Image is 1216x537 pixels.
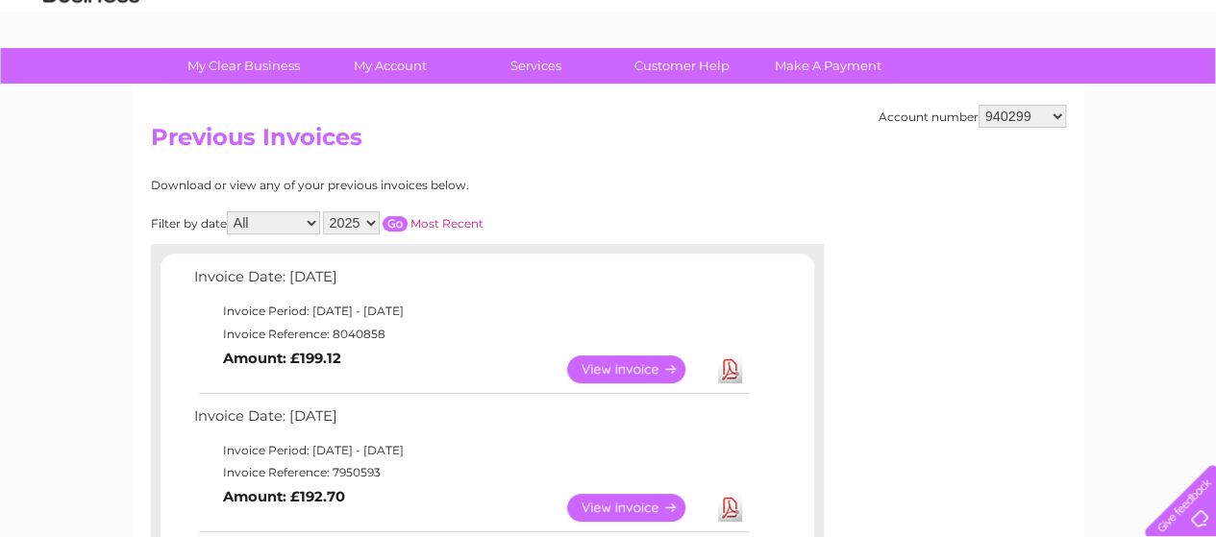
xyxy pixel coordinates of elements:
td: Invoice Period: [DATE] - [DATE] [189,439,752,462]
td: Invoice Reference: 7950593 [189,461,752,484]
a: Water [878,82,914,96]
td: Invoice Date: [DATE] [189,403,752,439]
div: Clear Business is a trading name of Verastar Limited (registered in [GEOGRAPHIC_DATA] No. 3667643... [155,11,1063,93]
a: View [567,494,708,522]
a: Contact [1088,82,1135,96]
a: Services [457,48,615,84]
div: Account number [879,105,1066,128]
td: Invoice Period: [DATE] - [DATE] [189,300,752,323]
b: Amount: £199.12 [223,350,341,367]
a: My Account [310,48,469,84]
a: Customer Help [603,48,761,84]
b: Amount: £192.70 [223,488,345,505]
a: Telecoms [980,82,1037,96]
a: View [567,355,708,383]
a: Download [718,494,742,522]
a: Energy [926,82,968,96]
img: logo.png [42,50,140,109]
a: My Clear Business [164,48,323,84]
td: Invoice Date: [DATE] [189,264,752,300]
h2: Previous Invoices [151,124,1066,160]
div: Filter by date [151,211,656,234]
td: Invoice Reference: 8040858 [189,323,752,346]
div: Download or view any of your previous invoices below. [151,179,656,192]
a: Download [718,355,742,383]
a: 0333 014 3131 [854,10,986,34]
a: Make A Payment [749,48,907,84]
a: Log out [1153,82,1198,96]
a: Blog [1049,82,1077,96]
a: Most Recent [410,216,484,231]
